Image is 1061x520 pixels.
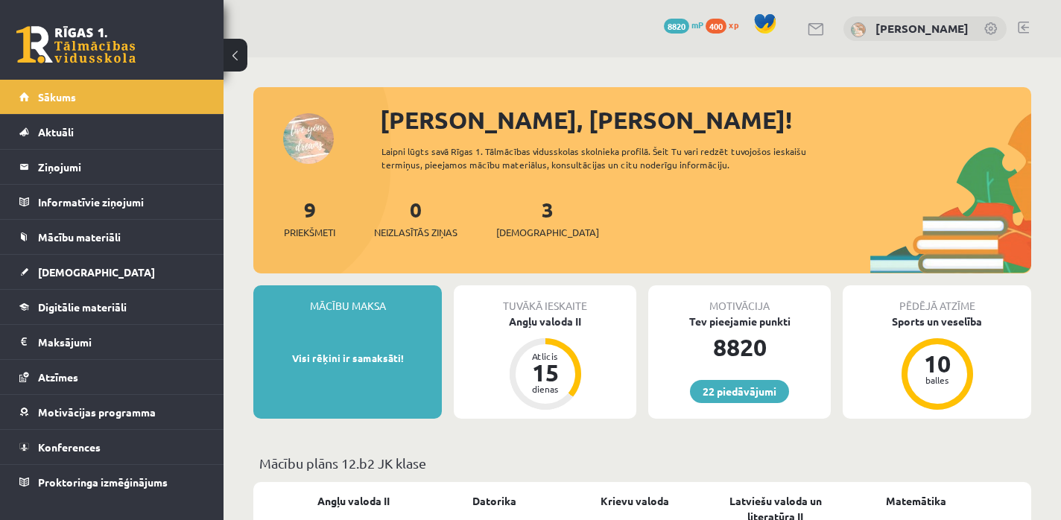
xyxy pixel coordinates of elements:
span: Digitālie materiāli [38,300,127,314]
span: Motivācijas programma [38,405,156,419]
span: Proktoringa izmēģinājums [38,475,168,489]
div: Sports un veselība [843,314,1031,329]
div: [PERSON_NAME], [PERSON_NAME]! [380,102,1031,138]
a: Konferences [19,430,205,464]
div: Atlicis [523,352,568,361]
span: Konferences [38,440,101,454]
a: [PERSON_NAME] [875,21,969,36]
a: Proktoringa izmēģinājums [19,465,205,499]
div: Angļu valoda II [454,314,636,329]
a: Matemātika [886,493,946,509]
legend: Informatīvie ziņojumi [38,185,205,219]
a: 9Priekšmeti [284,196,335,240]
div: 15 [523,361,568,384]
a: 3[DEMOGRAPHIC_DATA] [496,196,599,240]
a: Sākums [19,80,205,114]
div: dienas [523,384,568,393]
a: Mācību materiāli [19,220,205,254]
div: Pēdējā atzīme [843,285,1031,314]
a: Datorika [472,493,516,509]
a: 0Neizlasītās ziņas [374,196,457,240]
a: [DEMOGRAPHIC_DATA] [19,255,205,289]
span: 400 [706,19,726,34]
div: Motivācija [648,285,831,314]
div: Tev pieejamie punkti [648,314,831,329]
legend: Ziņojumi [38,150,205,184]
div: balles [915,375,960,384]
span: Priekšmeti [284,225,335,240]
span: Atzīmes [38,370,78,384]
a: Aktuāli [19,115,205,149]
a: Angļu valoda II Atlicis 15 dienas [454,314,636,412]
div: 8820 [648,329,831,365]
a: Maksājumi [19,325,205,359]
div: 10 [915,352,960,375]
a: Ziņojumi [19,150,205,184]
a: 400 xp [706,19,746,31]
a: Rīgas 1. Tālmācības vidusskola [16,26,136,63]
span: Sākums [38,90,76,104]
p: Mācību plāns 12.b2 JK klase [259,453,1025,473]
span: Mācību materiāli [38,230,121,244]
span: xp [729,19,738,31]
a: Digitālie materiāli [19,290,205,324]
span: Aktuāli [38,125,74,139]
span: Neizlasītās ziņas [374,225,457,240]
a: Informatīvie ziņojumi [19,185,205,219]
a: Atzīmes [19,360,205,394]
div: Mācību maksa [253,285,442,314]
p: Visi rēķini ir samaksāti! [261,351,434,366]
a: Motivācijas programma [19,395,205,429]
legend: Maksājumi [38,325,205,359]
span: [DEMOGRAPHIC_DATA] [496,225,599,240]
a: Krievu valoda [601,493,669,509]
a: 22 piedāvājumi [690,380,789,403]
img: Marta Laura Neļķe [851,22,866,37]
span: mP [691,19,703,31]
div: Laipni lūgts savā Rīgas 1. Tālmācības vidusskolas skolnieka profilā. Šeit Tu vari redzēt tuvojošo... [381,145,848,171]
span: 8820 [664,19,689,34]
div: Tuvākā ieskaite [454,285,636,314]
a: 8820 mP [664,19,703,31]
a: Angļu valoda II [317,493,390,509]
span: [DEMOGRAPHIC_DATA] [38,265,155,279]
a: Sports un veselība 10 balles [843,314,1031,412]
